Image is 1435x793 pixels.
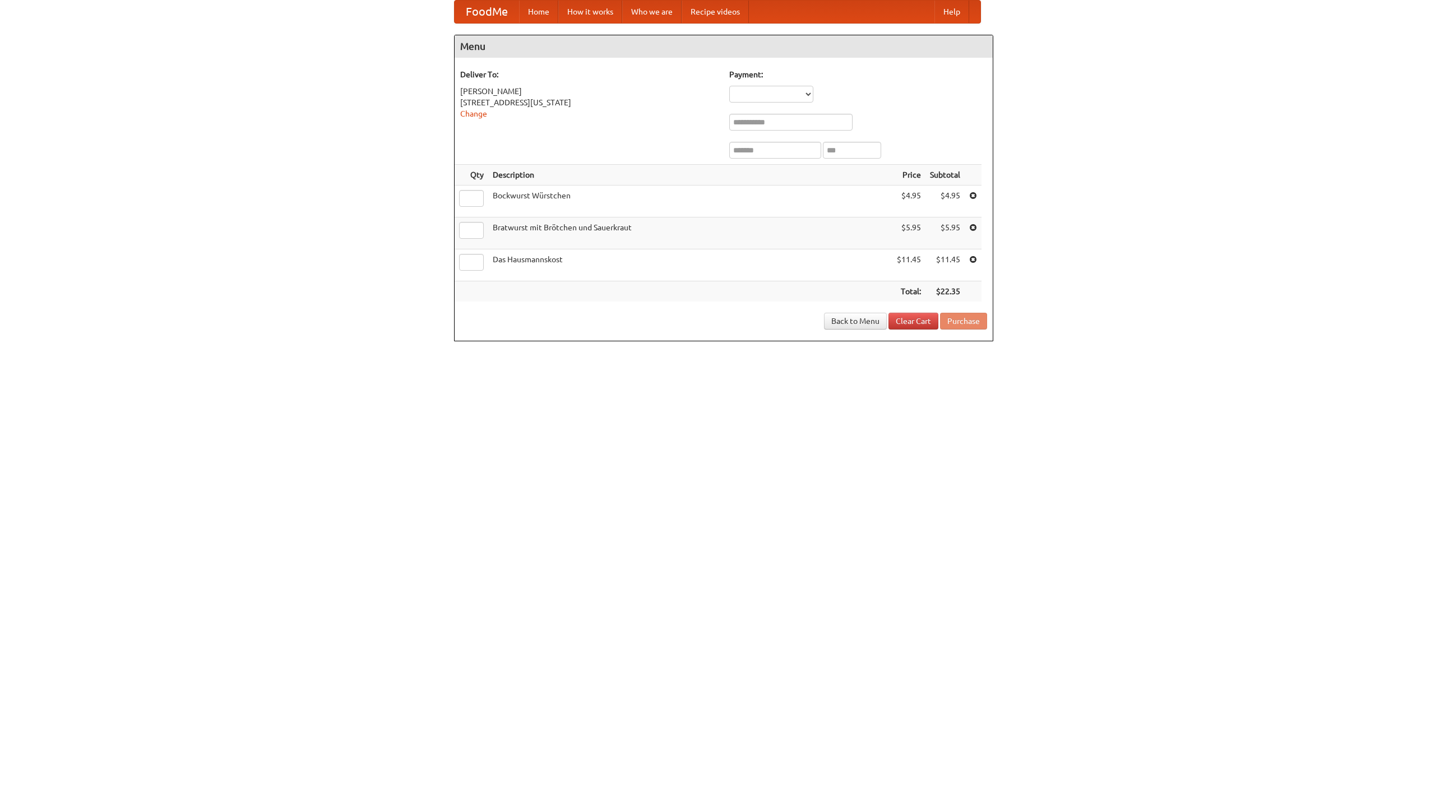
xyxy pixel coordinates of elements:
[488,165,892,186] th: Description
[519,1,558,23] a: Home
[488,249,892,281] td: Das Hausmannskost
[558,1,622,23] a: How it works
[892,217,925,249] td: $5.95
[925,186,965,217] td: $4.95
[925,217,965,249] td: $5.95
[824,313,887,330] a: Back to Menu
[888,313,938,330] a: Clear Cart
[460,69,718,80] h5: Deliver To:
[488,186,892,217] td: Bockwurst Würstchen
[455,165,488,186] th: Qty
[892,186,925,217] td: $4.95
[892,281,925,302] th: Total:
[892,249,925,281] td: $11.45
[934,1,969,23] a: Help
[460,97,718,108] div: [STREET_ADDRESS][US_STATE]
[940,313,987,330] button: Purchase
[460,86,718,97] div: [PERSON_NAME]
[460,109,487,118] a: Change
[729,69,987,80] h5: Payment:
[622,1,682,23] a: Who we are
[455,35,993,58] h4: Menu
[925,249,965,281] td: $11.45
[488,217,892,249] td: Bratwurst mit Brötchen und Sauerkraut
[682,1,749,23] a: Recipe videos
[892,165,925,186] th: Price
[925,165,965,186] th: Subtotal
[925,281,965,302] th: $22.35
[455,1,519,23] a: FoodMe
